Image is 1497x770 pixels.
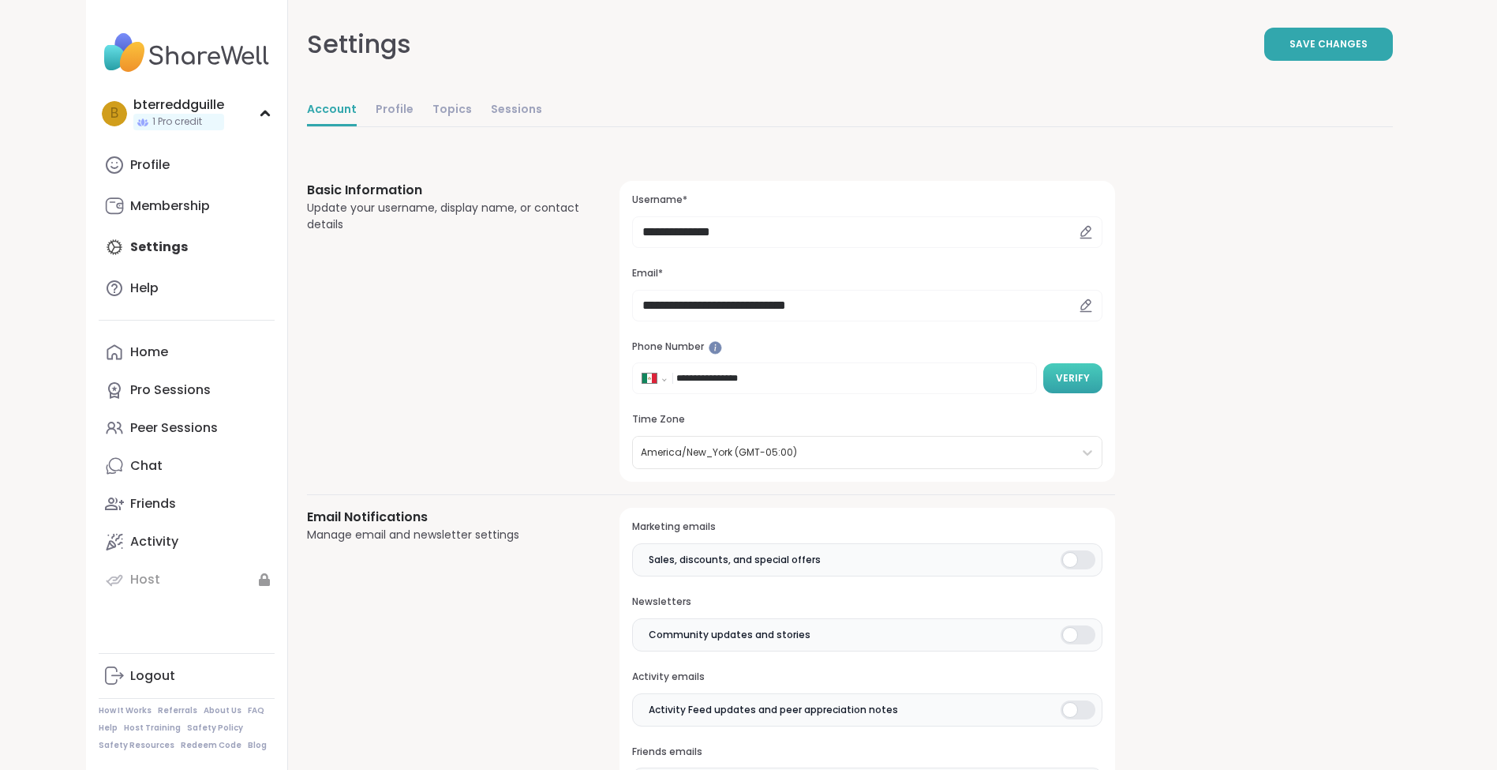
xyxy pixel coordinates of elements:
div: Host [130,571,160,588]
a: Pro Sessions [99,371,275,409]
img: ShareWell Nav Logo [99,25,275,81]
h3: Marketing emails [632,520,1102,534]
a: Activity [99,523,275,561]
div: Profile [130,156,170,174]
div: bterreddguille [133,96,224,114]
span: b [110,103,118,124]
a: Account [307,95,357,126]
h3: Email* [632,267,1102,280]
a: Profile [376,95,414,126]
a: Profile [99,146,275,184]
a: Friends [99,485,275,523]
a: Redeem Code [181,740,241,751]
button: Verify [1043,363,1102,393]
a: Peer Sessions [99,409,275,447]
a: Referrals [158,705,197,716]
div: Pro Sessions [130,381,211,399]
h3: Username* [632,193,1102,207]
a: Safety Policy [187,723,243,734]
h3: Time Zone [632,413,1102,426]
a: Help [99,723,118,734]
h3: Friends emails [632,746,1102,759]
a: About Us [204,705,241,716]
iframe: Spotlight [709,341,722,355]
div: Friends [130,495,176,513]
a: Host [99,561,275,599]
div: Activity [130,533,178,550]
span: Verify [1056,371,1090,385]
span: Activity Feed updates and peer appreciation notes [649,703,898,717]
h3: Basic Information [307,181,582,200]
h3: Activity emails [632,670,1102,684]
h3: Phone Number [632,340,1102,354]
a: Sessions [491,95,542,126]
div: Peer Sessions [130,419,218,437]
div: Manage email and newsletter settings [307,527,582,543]
div: Help [130,280,159,297]
span: 1 Pro credit [152,115,202,129]
a: Topics [432,95,472,126]
a: Blog [248,740,267,751]
span: Sales, discounts, and special offers [649,553,821,567]
div: Settings [307,25,411,63]
div: Chat [130,457,163,475]
a: Home [99,333,275,371]
button: Save Changes [1264,28,1393,61]
h3: Email Notifications [307,508,582,527]
a: Chat [99,447,275,485]
h3: Newsletters [632,595,1102,609]
a: Safety Resources [99,740,174,751]
a: Membership [99,187,275,225]
a: How It Works [99,705,152,716]
a: Logout [99,657,275,695]
span: Save Changes [1289,37,1368,51]
div: Membership [130,197,210,215]
a: FAQ [248,705,264,716]
span: Community updates and stories [649,628,810,642]
a: Host Training [124,723,181,734]
div: Logout [130,667,175,685]
a: Help [99,269,275,307]
div: Home [130,344,168,361]
div: Update your username, display name, or contact details [307,200,582,233]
